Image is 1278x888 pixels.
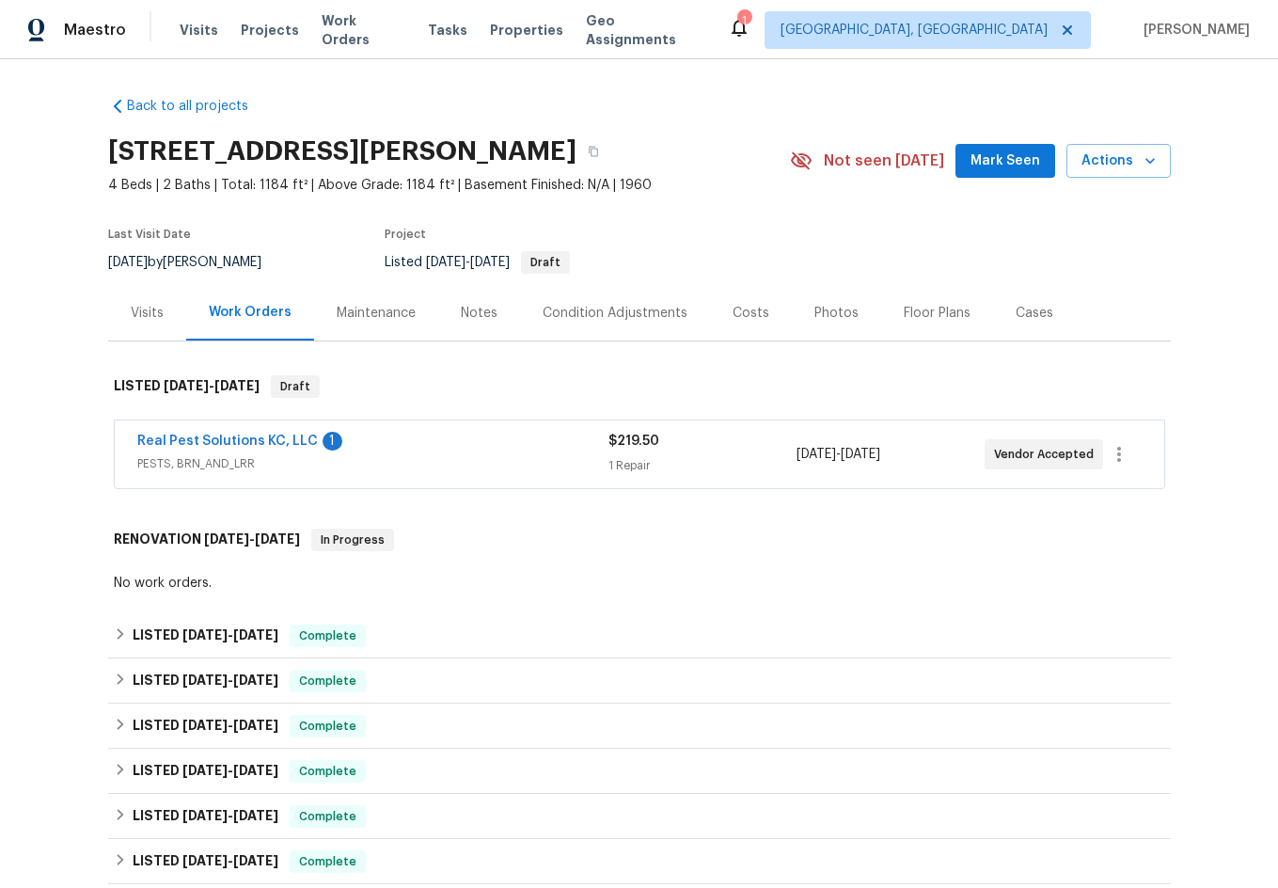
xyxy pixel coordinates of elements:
div: LISTED [DATE]-[DATE]Complete [108,749,1171,794]
span: [DATE] [182,628,228,642]
span: Complete [292,762,364,781]
span: [DATE] [182,764,228,777]
div: LISTED [DATE]-[DATE]Complete [108,794,1171,839]
span: Listed [385,256,570,269]
button: Mark Seen [955,144,1055,179]
span: - [164,379,260,392]
div: LISTED [DATE]-[DATE]Complete [108,613,1171,658]
div: Maintenance [337,304,416,323]
h6: LISTED [133,760,278,783]
div: 1 [737,11,750,30]
span: Not seen [DATE] [824,151,944,170]
span: [DATE] [182,809,228,822]
span: Complete [292,672,364,690]
div: Costs [733,304,769,323]
span: - [182,628,278,642]
span: [DATE] [797,448,836,461]
span: Complete [292,626,364,645]
span: 4 Beds | 2 Baths | Total: 1184 ft² | Above Grade: 1184 ft² | Basement Finished: N/A | 1960 [108,176,790,195]
a: Back to all projects [108,97,289,116]
span: Work Orders [322,11,405,49]
span: Draft [523,257,568,268]
div: 1 Repair [608,456,797,475]
span: [DATE] [182,719,228,732]
span: $219.50 [608,435,659,448]
span: [DATE] [214,379,260,392]
span: [DATE] [233,764,278,777]
div: Condition Adjustments [543,304,687,323]
div: LISTED [DATE]-[DATE]Complete [108,704,1171,749]
span: [DATE] [233,674,278,687]
span: PESTS, BRN_AND_LRR [137,454,608,473]
span: - [204,532,300,546]
span: In Progress [313,531,392,549]
span: [GEOGRAPHIC_DATA], [GEOGRAPHIC_DATA] [781,21,1048,40]
div: Visits [131,304,164,323]
h2: [STREET_ADDRESS][PERSON_NAME] [108,142,576,161]
span: Draft [273,377,318,396]
span: Project [385,229,426,240]
span: - [182,854,278,867]
div: 1 [323,432,342,451]
span: [DATE] [182,854,228,867]
span: Last Visit Date [108,229,191,240]
span: [DATE] [841,448,880,461]
div: RENOVATION [DATE]-[DATE]In Progress [108,510,1171,570]
span: [DATE] [470,256,510,269]
span: [DATE] [426,256,465,269]
span: [DATE] [108,256,148,269]
div: Cases [1016,304,1053,323]
button: Actions [1066,144,1171,179]
h6: LISTED [133,850,278,873]
div: Work Orders [209,303,292,322]
div: LISTED [DATE]-[DATE]Complete [108,839,1171,884]
span: Properties [490,21,563,40]
span: [PERSON_NAME] [1136,21,1250,40]
span: Complete [292,807,364,826]
span: [DATE] [204,532,249,546]
h6: LISTED [133,625,278,647]
div: LISTED [DATE]-[DATE]Complete [108,658,1171,704]
span: Actions [1081,150,1156,173]
span: [DATE] [233,809,278,822]
button: Copy Address [576,135,610,168]
span: Visits [180,21,218,40]
span: Mark Seen [970,150,1040,173]
span: Complete [292,717,364,736]
span: Projects [241,21,299,40]
div: Photos [814,304,859,323]
h6: LISTED [114,375,260,398]
span: - [182,719,278,732]
h6: RENOVATION [114,529,300,551]
div: LISTED [DATE]-[DATE]Draft [108,357,1171,417]
span: [DATE] [182,674,228,687]
span: [DATE] [233,628,278,642]
span: - [426,256,510,269]
div: Floor Plans [904,304,970,323]
span: - [182,809,278,822]
span: [DATE] [164,379,209,392]
span: [DATE] [233,854,278,867]
a: Real Pest Solutions KC, LLC [137,435,318,448]
h6: LISTED [133,805,278,828]
span: Geo Assignments [586,11,705,49]
span: Complete [292,852,364,871]
div: No work orders. [114,574,1165,593]
h6: LISTED [133,715,278,737]
div: Notes [461,304,497,323]
span: Vendor Accepted [994,445,1101,464]
span: - [182,764,278,777]
span: - [182,674,278,687]
span: - [797,445,880,464]
span: Tasks [428,24,467,37]
div: by [PERSON_NAME] [108,251,284,274]
span: [DATE] [255,532,300,546]
span: [DATE] [233,719,278,732]
h6: LISTED [133,670,278,692]
span: Maestro [64,21,126,40]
